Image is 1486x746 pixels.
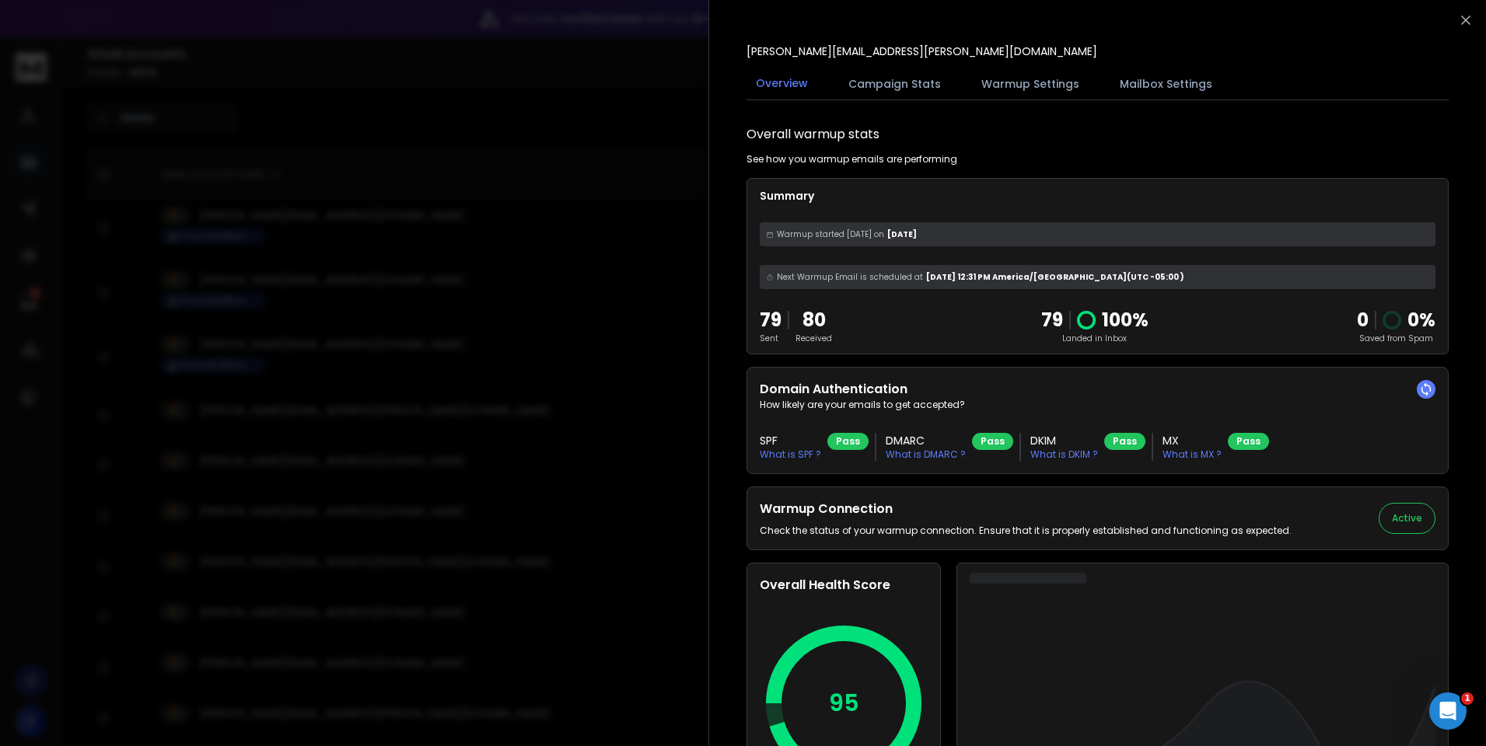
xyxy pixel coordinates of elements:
p: 95 [829,689,859,717]
div: [DATE] [760,222,1435,246]
strong: 0 [1357,307,1369,333]
p: Landed in Inbox [1041,333,1149,344]
p: 100 % [1102,308,1149,333]
button: Campaign Stats [839,67,950,101]
span: Warmup started [DATE] on [777,228,884,240]
h3: MX [1163,433,1222,448]
p: Summary [760,188,1435,204]
button: Warmup Settings [972,67,1089,101]
h2: Overall Health Score [760,576,928,594]
p: How likely are your emails to get accepted? [760,399,1435,411]
h1: Overall warmup stats [746,125,879,144]
button: Active [1379,503,1435,534]
h3: DKIM [1030,433,1098,448]
span: Next Warmup Email is scheduled at [777,271,923,283]
h2: Domain Authentication [760,380,1435,399]
p: What is SPF ? [760,448,821,461]
div: Pass [972,433,1013,450]
p: 80 [795,308,832,333]
p: What is MX ? [1163,448,1222,461]
p: 0 % [1407,308,1435,333]
button: Overview [746,66,817,102]
h3: SPF [760,433,821,448]
p: Saved from Spam [1357,333,1435,344]
p: 79 [1041,308,1063,333]
div: [DATE] 12:31 PM America/[GEOGRAPHIC_DATA] (UTC -05:00 ) [760,265,1435,289]
p: Sent [760,333,781,344]
div: Pass [827,433,869,450]
div: Pass [1104,433,1145,450]
div: Pass [1228,433,1269,450]
p: What is DKIM ? [1030,448,1098,461]
iframe: Intercom live chat [1429,692,1467,730]
p: What is DMARC ? [886,448,966,461]
span: 1 [1461,692,1474,705]
h2: Warmup Connection [760,500,1292,518]
p: [PERSON_NAME][EMAIL_ADDRESS][PERSON_NAME][DOMAIN_NAME] [746,44,1097,59]
p: Received [795,333,832,344]
p: 79 [760,308,781,333]
button: Mailbox Settings [1110,67,1222,101]
h3: DMARC [886,433,966,448]
p: Check the status of your warmup connection. Ensure that it is properly established and functionin... [760,525,1292,537]
p: See how you warmup emails are performing [746,153,957,166]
